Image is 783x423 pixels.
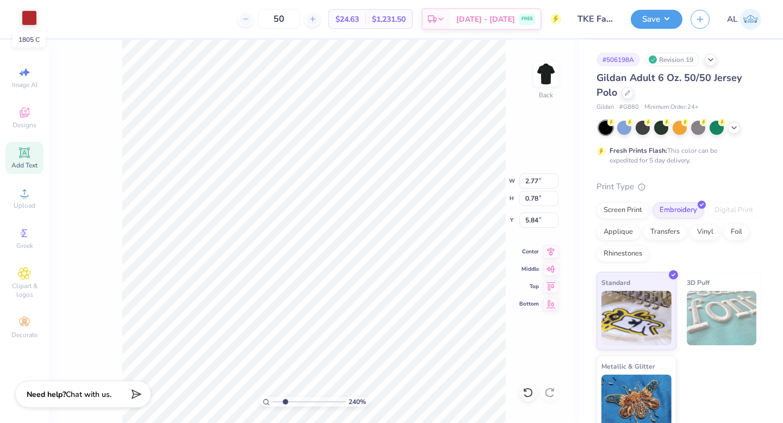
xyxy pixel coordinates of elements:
[596,246,649,262] div: Rhinestones
[519,248,539,256] span: Center
[601,360,655,372] span: Metallic & Glitter
[335,14,359,25] span: $24.63
[13,32,46,47] div: 1805 C
[727,9,761,30] a: AL
[258,9,300,29] input: – –
[456,14,515,25] span: [DATE] - [DATE]
[687,291,757,345] img: 3D Puff
[596,181,761,193] div: Print Type
[519,283,539,290] span: Top
[652,202,704,219] div: Embroidery
[13,121,36,129] span: Designs
[27,389,66,400] strong: Need help?
[66,389,111,400] span: Chat with us.
[596,202,649,219] div: Screen Print
[16,241,33,250] span: Greek
[596,53,640,66] div: # 506198A
[535,63,557,85] img: Back
[601,277,630,288] span: Standard
[644,103,699,112] span: Minimum Order: 24 +
[687,277,710,288] span: 3D Puff
[631,10,682,29] button: Save
[643,224,687,240] div: Transfers
[610,146,743,165] div: This color can be expedited for 5 day delivery.
[349,397,366,407] span: 240 %
[12,80,38,89] span: Image AI
[11,161,38,170] span: Add Text
[14,201,35,210] span: Upload
[727,13,737,26] span: AL
[519,300,539,308] span: Bottom
[707,202,760,219] div: Digital Print
[569,8,623,30] input: Untitled Design
[521,15,533,23] span: FREE
[610,146,667,155] strong: Fresh Prints Flash:
[539,90,553,100] div: Back
[619,103,639,112] span: # G880
[372,14,406,25] span: $1,231.50
[690,224,720,240] div: Vinyl
[519,265,539,273] span: Middle
[11,331,38,339] span: Decorate
[596,71,742,99] span: Gildan Adult 6 Oz. 50/50 Jersey Polo
[596,103,614,112] span: Gildan
[601,291,672,345] img: Standard
[5,282,43,299] span: Clipart & logos
[740,9,761,30] img: Ashley Lara
[724,224,749,240] div: Foil
[645,53,699,66] div: Revision 19
[596,224,640,240] div: Applique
